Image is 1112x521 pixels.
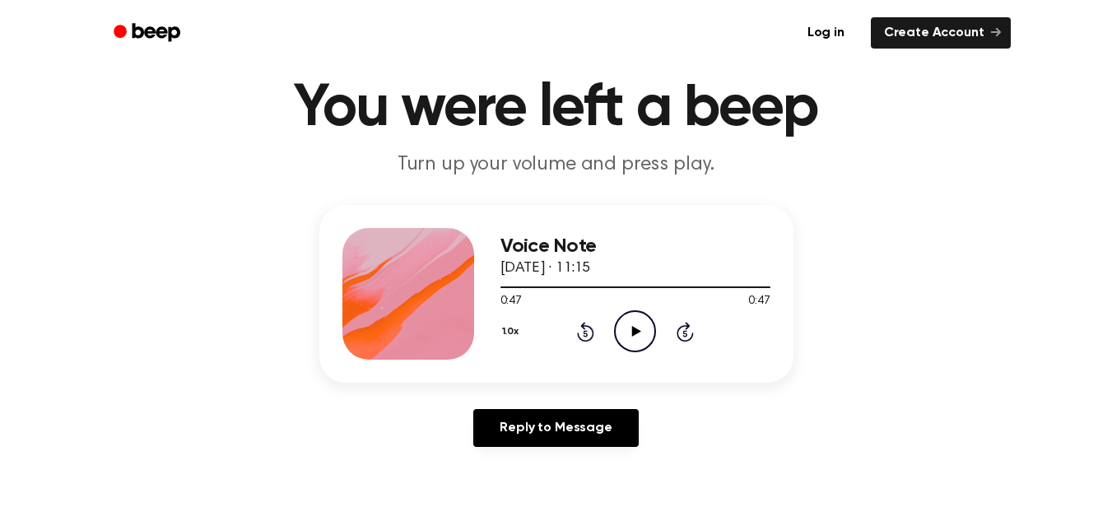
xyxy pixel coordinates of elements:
[500,293,522,310] span: 0:47
[500,318,525,346] button: 1.0x
[500,235,770,258] h3: Voice Note
[473,409,638,447] a: Reply to Message
[500,261,591,276] span: [DATE] · 11:15
[135,79,978,138] h1: You were left a beep
[871,17,1011,49] a: Create Account
[240,151,872,179] p: Turn up your volume and press play.
[102,17,195,49] a: Beep
[791,14,861,52] a: Log in
[748,293,770,310] span: 0:47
